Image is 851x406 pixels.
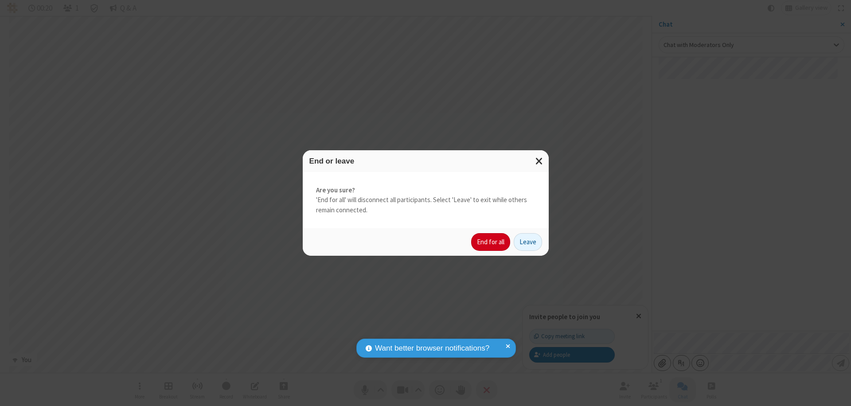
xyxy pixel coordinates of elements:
[471,233,510,251] button: End for all
[309,157,542,165] h3: End or leave
[316,185,535,195] strong: Are you sure?
[514,233,542,251] button: Leave
[375,343,489,354] span: Want better browser notifications?
[303,172,549,229] div: 'End for all' will disconnect all participants. Select 'Leave' to exit while others remain connec...
[530,150,549,172] button: Close modal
